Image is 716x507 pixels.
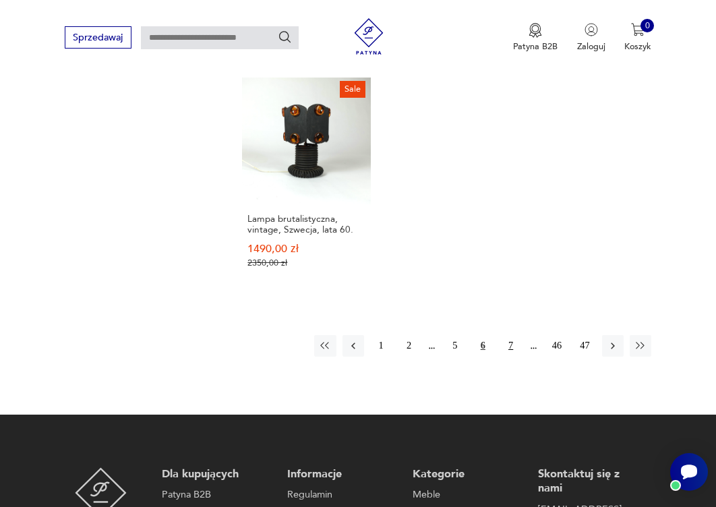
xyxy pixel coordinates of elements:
[287,467,394,482] p: Informacje
[631,23,645,36] img: Ikona koszyka
[247,258,365,268] p: 2350,00 zł
[538,467,645,496] p: Skontaktuj się z nami
[574,335,595,357] button: 47
[370,335,392,357] button: 1
[278,30,293,44] button: Szukaj
[529,23,542,38] img: Ikona medalu
[640,19,654,32] div: 0
[287,487,394,502] a: Regulamin
[546,335,568,357] button: 46
[585,23,598,36] img: Ikonka użytkownika
[444,335,466,357] button: 5
[162,467,269,482] p: Dla kupujących
[347,18,392,55] img: Patyna - sklep z meblami i dekoracjami vintage
[513,23,558,53] button: Patyna B2B
[513,23,558,53] a: Ikona medaluPatyna B2B
[65,26,131,49] button: Sprzedawaj
[577,40,605,53] p: Zaloguj
[247,214,365,235] h3: Lampa brutalistyczna, vintage, Szwecja, lata 60.
[162,487,269,502] a: Patyna B2B
[624,40,651,53] p: Koszyk
[513,40,558,53] p: Patyna B2B
[670,453,708,491] iframe: Smartsupp widget button
[413,487,520,502] a: Meble
[242,76,370,293] a: SaleLampa brutalistyczna, vintage, Szwecja, lata 60.Lampa brutalistyczna, vintage, Szwecja, lata ...
[398,335,419,357] button: 2
[413,467,520,482] p: Kategorie
[247,244,365,254] p: 1490,00 zł
[577,23,605,53] button: Zaloguj
[65,34,131,42] a: Sprzedawaj
[500,335,521,357] button: 7
[624,23,651,53] button: 0Koszyk
[472,335,494,357] button: 6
